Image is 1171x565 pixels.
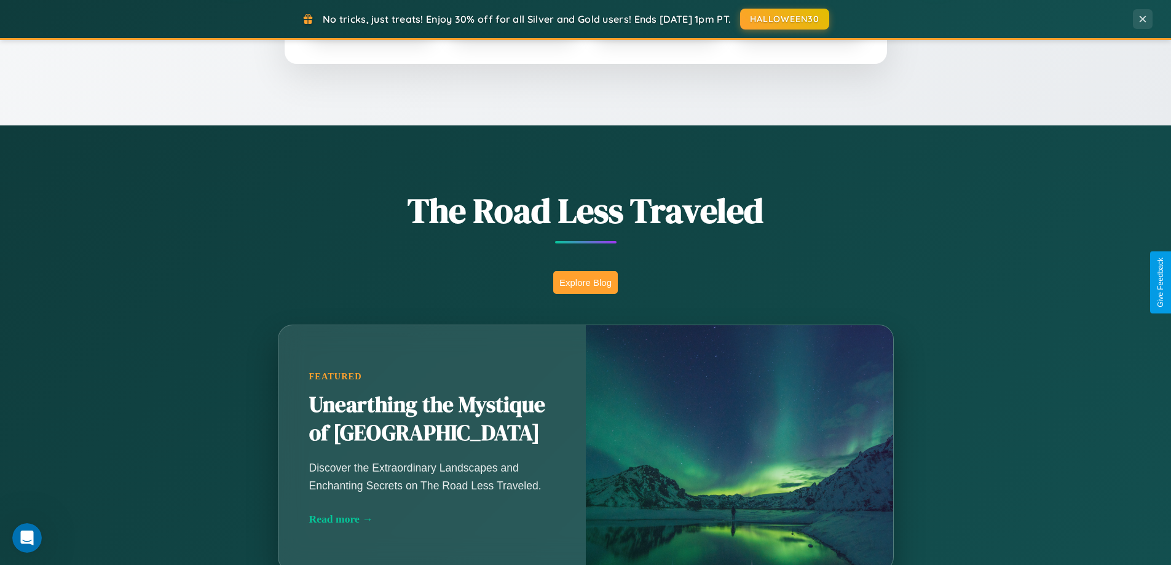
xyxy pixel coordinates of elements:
div: Read more → [309,513,555,526]
div: Featured [309,371,555,382]
iframe: Intercom live chat [12,523,42,553]
button: HALLOWEEN30 [740,9,829,30]
button: Explore Blog [553,271,618,294]
h2: Unearthing the Mystique of [GEOGRAPHIC_DATA] [309,391,555,448]
span: No tricks, just treats! Enjoy 30% off for all Silver and Gold users! Ends [DATE] 1pm PT. [323,13,731,25]
h1: The Road Less Traveled [217,187,955,234]
p: Discover the Extraordinary Landscapes and Enchanting Secrets on The Road Less Traveled. [309,459,555,494]
div: Give Feedback [1156,258,1165,307]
